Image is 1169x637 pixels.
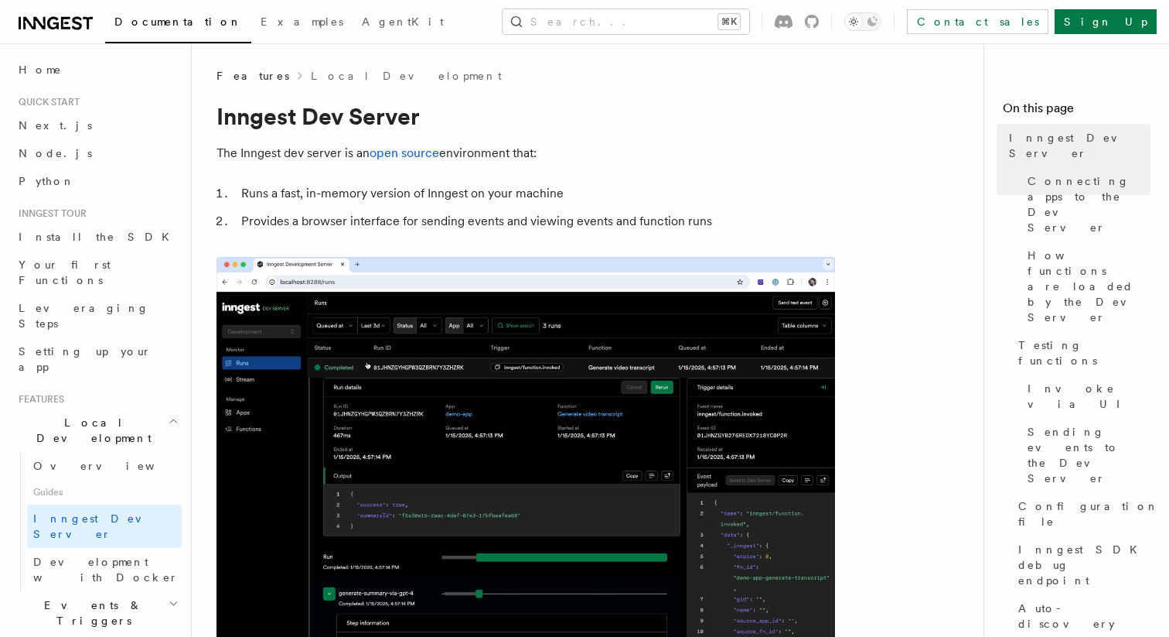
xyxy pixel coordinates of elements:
span: Auto-discovery [1018,601,1150,632]
a: Sending events to the Dev Server [1021,418,1150,492]
button: Search...⌘K [503,9,749,34]
a: Next.js [12,111,182,139]
a: Local Development [311,68,502,84]
span: Inngest Dev Server [33,512,165,540]
span: Examples [261,15,343,28]
span: Inngest tour [12,207,87,220]
span: Events & Triggers [12,598,169,628]
span: Sending events to the Dev Server [1028,424,1150,486]
span: Features [216,68,289,84]
span: Configuration file [1018,498,1159,529]
div: Local Development [12,452,182,591]
a: Configuration file [1012,492,1150,536]
a: Install the SDK [12,223,182,251]
a: Documentation [105,5,251,43]
span: Guides [27,480,182,505]
a: AgentKit [353,5,453,42]
span: How functions are loaded by the Dev Server [1028,248,1150,325]
span: Overview [33,460,193,472]
a: Examples [251,5,353,42]
span: Quick start [12,96,80,108]
a: Node.js [12,139,182,167]
a: Inngest Dev Server [27,505,182,548]
span: AgentKit [362,15,444,28]
span: Your first Functions [19,259,111,286]
span: Inngest Dev Server [1009,130,1150,161]
a: Sign Up [1055,9,1157,34]
span: Home [19,62,62,77]
span: Inngest SDK debug endpoint [1018,542,1150,588]
span: Testing functions [1018,337,1150,368]
a: Development with Docker [27,548,182,591]
kbd: ⌘K [718,14,740,29]
span: Node.js [19,147,92,159]
a: Setting up your app [12,337,182,381]
span: Invoke via UI [1028,381,1150,412]
p: The Inngest dev server is an environment that: [216,142,835,164]
span: Development with Docker [33,556,179,584]
h4: On this page [1003,99,1150,124]
span: Documentation [114,15,242,28]
a: Overview [27,452,182,480]
span: Next.js [19,119,92,132]
button: Events & Triggers [12,591,182,635]
span: Features [12,393,64,406]
span: Local Development [12,415,169,446]
span: Setting up your app [19,345,152,373]
li: Runs a fast, in-memory version of Inngest on your machine [237,183,835,204]
a: Invoke via UI [1021,375,1150,418]
button: Toggle dark mode [844,12,881,31]
a: open source [370,146,439,160]
a: Inngest Dev Server [1003,124,1150,167]
a: Connecting apps to the Dev Server [1021,167,1150,241]
h1: Inngest Dev Server [216,102,835,130]
a: How functions are loaded by the Dev Server [1021,241,1150,331]
button: Local Development [12,409,182,452]
a: Python [12,167,182,195]
a: Inngest SDK debug endpoint [1012,536,1150,594]
span: Install the SDK [19,231,179,243]
span: Leveraging Steps [19,302,149,330]
a: Testing functions [1012,331,1150,375]
a: Home [12,56,182,84]
li: Provides a browser interface for sending events and viewing events and function runs [237,211,835,232]
a: Leveraging Steps [12,294,182,337]
span: Connecting apps to the Dev Server [1028,173,1150,235]
a: Contact sales [907,9,1048,34]
span: Python [19,175,75,187]
a: Your first Functions [12,251,182,294]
